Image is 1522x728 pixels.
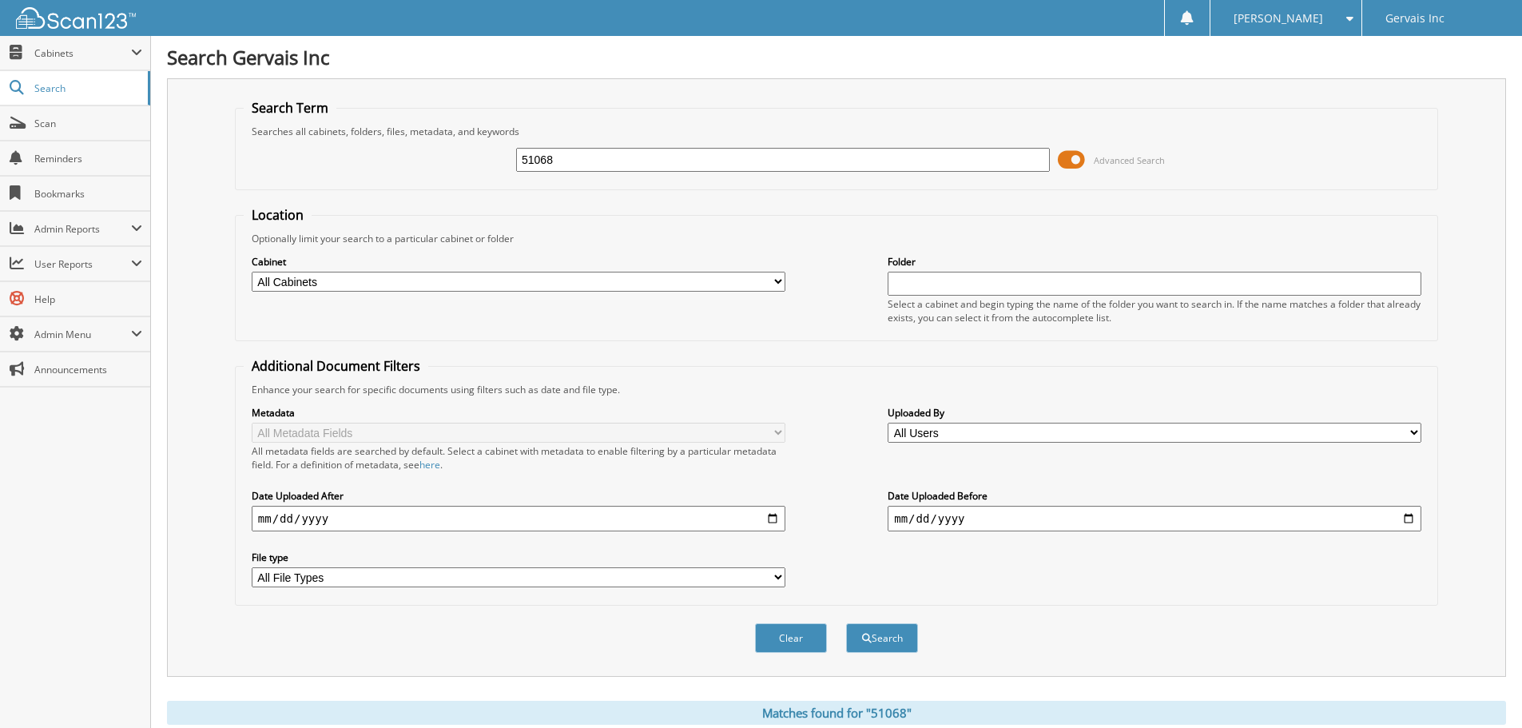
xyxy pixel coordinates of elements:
legend: Search Term [244,99,336,117]
span: Announcements [34,363,142,376]
span: Search [34,82,140,95]
label: Folder [888,255,1421,269]
legend: Location [244,206,312,224]
span: Advanced Search [1094,154,1165,166]
span: User Reports [34,257,131,271]
label: File type [252,551,785,564]
label: Date Uploaded After [252,489,785,503]
div: Optionally limit your search to a particular cabinet or folder [244,232,1429,245]
span: [PERSON_NAME] [1234,14,1323,23]
div: Select a cabinet and begin typing the name of the folder you want to search in. If the name match... [888,297,1421,324]
button: Clear [755,623,827,653]
span: Reminders [34,152,142,165]
span: Gervais Inc [1385,14,1445,23]
span: Bookmarks [34,187,142,201]
label: Uploaded By [888,406,1421,420]
legend: Additional Document Filters [244,357,428,375]
input: start [252,506,785,531]
label: Metadata [252,406,785,420]
div: All metadata fields are searched by default. Select a cabinet with metadata to enable filtering b... [252,444,785,471]
span: Scan [34,117,142,130]
input: end [888,506,1421,531]
span: Help [34,292,142,306]
a: here [419,458,440,471]
span: Cabinets [34,46,131,60]
label: Cabinet [252,255,785,269]
h1: Search Gervais Inc [167,44,1506,70]
button: Search [846,623,918,653]
label: Date Uploaded Before [888,489,1421,503]
span: Admin Menu [34,328,131,341]
img: scan123-logo-white.svg [16,7,136,29]
div: Searches all cabinets, folders, files, metadata, and keywords [244,125,1429,138]
div: Matches found for "51068" [167,701,1506,725]
span: Admin Reports [34,222,131,236]
div: Enhance your search for specific documents using filters such as date and file type. [244,383,1429,396]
